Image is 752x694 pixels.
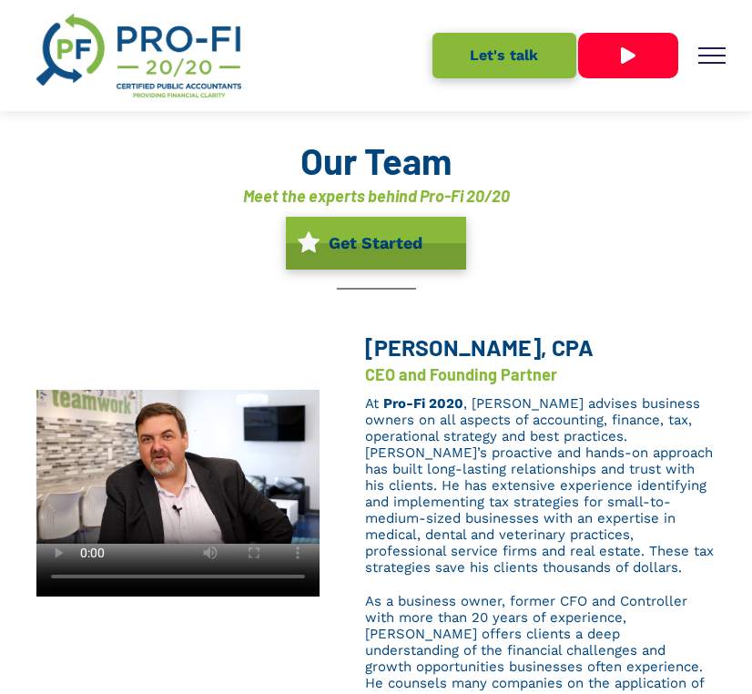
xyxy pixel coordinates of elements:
[365,395,379,412] span: At
[365,364,557,384] font: CEO and Founding Partner
[36,14,241,97] img: A logo for pro-fi certified public accountants providing financial clarity
[300,138,452,182] font: Our Team
[322,224,429,261] span: Get Started
[286,217,466,270] a: Get Started
[243,186,510,206] font: Meet the experts behind Pro-Fi 20/20
[365,333,594,361] span: [PERSON_NAME], CPA
[365,395,714,576] span: , [PERSON_NAME] advises business owners on all aspects of accounting, finance, tax, operational s...
[463,37,544,73] span: Let's talk
[688,32,736,79] button: menu
[383,395,463,412] a: Pro-Fi 2020
[432,33,576,78] a: Let's talk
